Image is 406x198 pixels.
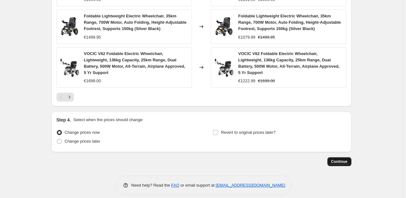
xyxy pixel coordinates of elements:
[73,117,142,123] p: Select when the prices should change
[84,34,101,40] div: €1499.95
[131,183,171,188] span: Need help? Read the
[65,130,100,135] span: Change prices now
[179,183,216,188] span: or email support at
[84,78,101,84] div: €1699.00
[258,78,275,84] strike: €1699.00
[57,93,74,102] nav: Pagination
[331,159,348,164] span: Continue
[65,93,74,102] button: Next
[214,17,233,36] img: 81nBng_DR3L_80x.jpg
[238,14,341,31] span: Foldable Lightweight Electric Wheelchair, 35km Range, 700W Motor, Auto Folding, Height-Adjustable...
[238,78,255,84] div: €1222.99
[171,183,179,188] a: FAQ
[60,17,79,36] img: 81nBng_DR3L_80x.jpg
[221,130,276,135] span: Revert to original prices later?
[84,14,187,31] span: Foldable Lightweight Electric Wheelchair, 35km Range, 700W Motor, Auto Folding, Height-Adjustable...
[214,58,233,77] img: 71_FGzUVozL_07a00733-0e74-4c57-9ab4-e7eaa1fcc2d7_80x.jpg
[57,117,71,123] h2: Step 4.
[60,58,79,77] img: 71_FGzUVozL_07a00733-0e74-4c57-9ab4-e7eaa1fcc2d7_80x.jpg
[216,183,285,188] a: [EMAIL_ADDRESS][DOMAIN_NAME]
[258,34,275,40] strike: €1499.95
[238,51,340,75] span: VOCIC V62 Foldable Electric Wheelchair, Lightweight, 136kg Capacity, 25km Range, Dual Battery, 50...
[65,139,100,144] span: Change prices later
[327,157,351,166] button: Continue
[238,34,255,40] div: €1079.99
[84,51,185,75] span: VOCIC V62 Foldable Electric Wheelchair, Lightweight, 136kg Capacity, 25km Range, Dual Battery, 50...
